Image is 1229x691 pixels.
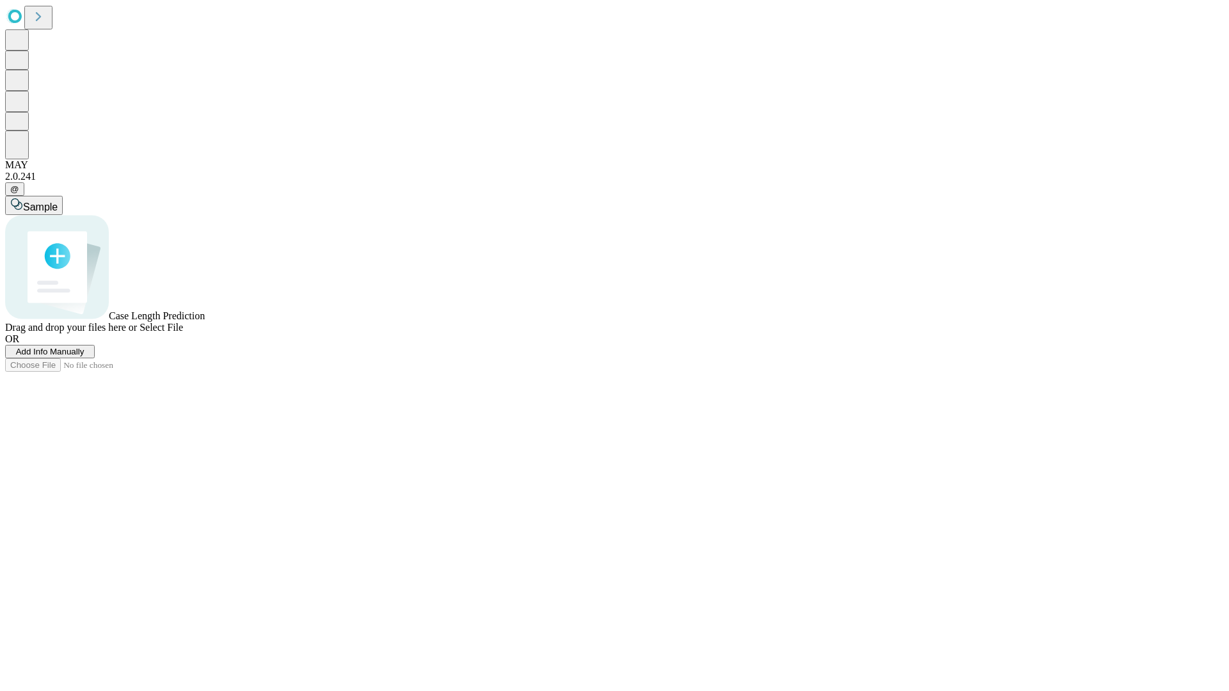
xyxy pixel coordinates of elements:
button: Sample [5,196,63,215]
span: OR [5,333,19,344]
div: MAY [5,159,1224,171]
span: Select File [140,322,183,333]
div: 2.0.241 [5,171,1224,182]
span: @ [10,184,19,194]
button: Add Info Manually [5,345,95,358]
span: Case Length Prediction [109,310,205,321]
button: @ [5,182,24,196]
span: Sample [23,202,58,212]
span: Add Info Manually [16,347,84,356]
span: Drag and drop your files here or [5,322,137,333]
